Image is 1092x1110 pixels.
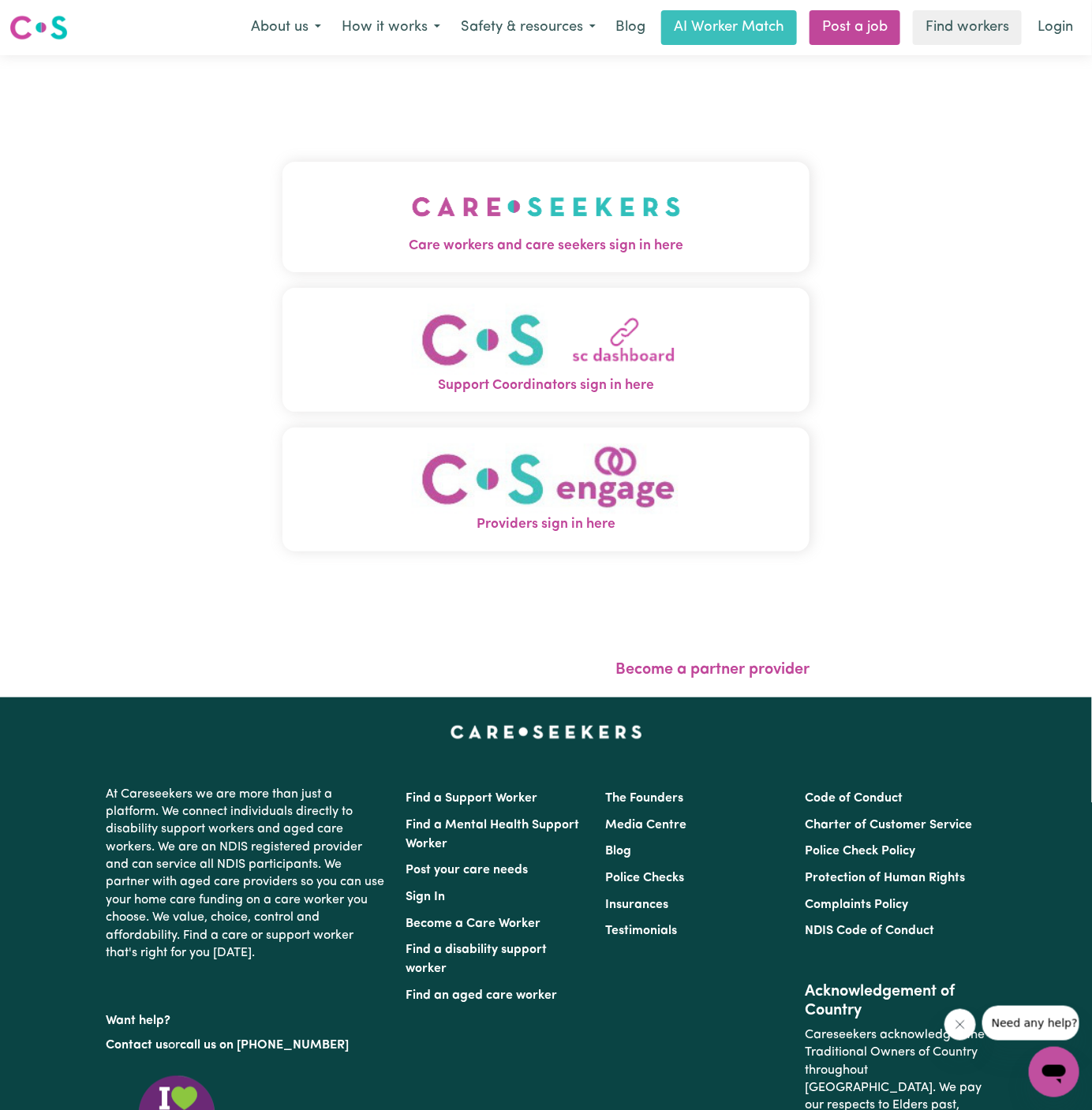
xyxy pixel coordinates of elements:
[331,11,451,44] button: How it works
[806,792,903,805] a: Code of Conduct
[282,236,810,256] span: Care workers and care seekers sign in here
[1029,1047,1079,1097] iframe: Button to launch messaging window
[180,1039,349,1052] a: call us on [PHONE_NUMBER]
[106,1039,168,1052] a: Contact us
[9,13,68,42] img: Careseekers logo
[810,10,900,45] a: Post a job
[406,792,537,805] a: Find a Support Worker
[406,819,579,850] a: Find a Mental Health Support Worker
[913,10,1022,45] a: Find workers
[406,891,445,903] a: Sign In
[282,514,810,535] span: Providers sign in here
[406,918,540,930] a: Become a Care Worker
[406,864,528,876] a: Post your care needs
[106,1030,387,1060] p: or
[661,10,797,45] a: AI Worker Match
[615,662,810,678] a: Become a partner provider
[106,1006,387,1030] p: Want help?
[806,819,973,832] a: Charter of Customer Service
[982,1006,1079,1041] iframe: Message from company
[282,376,810,396] span: Support Coordinators sign in here
[806,982,986,1020] h2: Acknowledgement of Country
[944,1009,976,1041] iframe: Close message
[406,989,557,1002] a: Find an aged care worker
[605,845,631,858] a: Blog
[106,779,387,969] p: At Careseekers we are more than just a platform. We connect individuals directly to disability su...
[282,162,810,272] button: Care workers and care seekers sign in here
[806,925,935,937] a: NDIS Code of Conduct
[605,792,683,805] a: The Founders
[806,845,916,858] a: Police Check Policy
[605,819,686,832] a: Media Centre
[9,9,68,46] a: Careseekers logo
[451,726,642,738] a: Careseekers home page
[605,872,684,884] a: Police Checks
[605,925,677,937] a: Testimonials
[406,944,547,975] a: Find a disability support worker
[606,10,655,45] a: Blog
[806,872,966,884] a: Protection of Human Rights
[282,428,810,551] button: Providers sign in here
[241,11,331,44] button: About us
[282,288,810,412] button: Support Coordinators sign in here
[451,11,606,44] button: Safety & resources
[806,899,909,911] a: Complaints Policy
[605,899,668,911] a: Insurances
[1028,10,1083,45] a: Login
